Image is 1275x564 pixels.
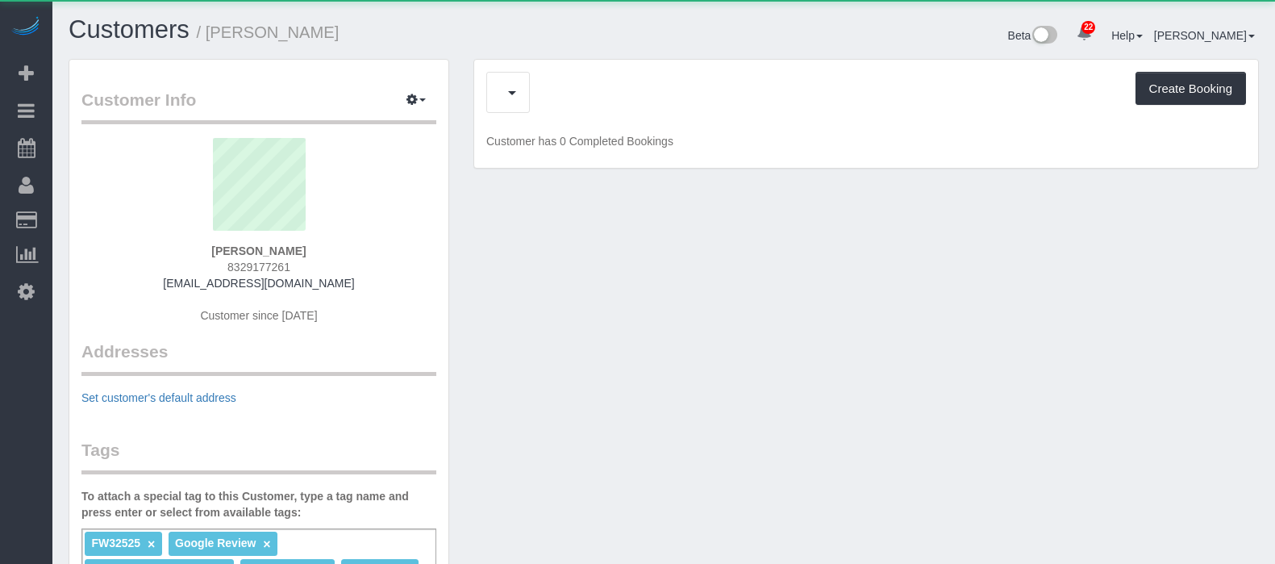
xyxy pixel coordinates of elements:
[175,537,256,549] span: Google Review
[81,438,436,474] legend: Tags
[81,488,436,520] label: To attach a special tag to this Customer, type a tag name and press enter or select from availabl...
[1135,72,1246,106] button: Create Booking
[148,537,155,551] a: ×
[163,277,354,290] a: [EMAIL_ADDRESS][DOMAIN_NAME]
[81,391,236,404] a: Set customer's default address
[486,133,1246,149] p: Customer has 0 Completed Bookings
[91,537,140,549] span: FW32525
[10,16,42,39] img: Automaid Logo
[1069,16,1100,52] a: 22
[69,15,190,44] a: Customers
[200,309,317,322] span: Customer since [DATE]
[1154,29,1255,42] a: [PERSON_NAME]
[1008,29,1058,42] a: Beta
[227,261,290,274] span: 8329177261
[1031,26,1057,47] img: New interface
[81,88,436,124] legend: Customer Info
[263,537,270,551] a: ×
[1111,29,1143,42] a: Help
[211,244,306,257] strong: [PERSON_NAME]
[197,23,340,41] small: / [PERSON_NAME]
[1081,21,1095,34] span: 22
